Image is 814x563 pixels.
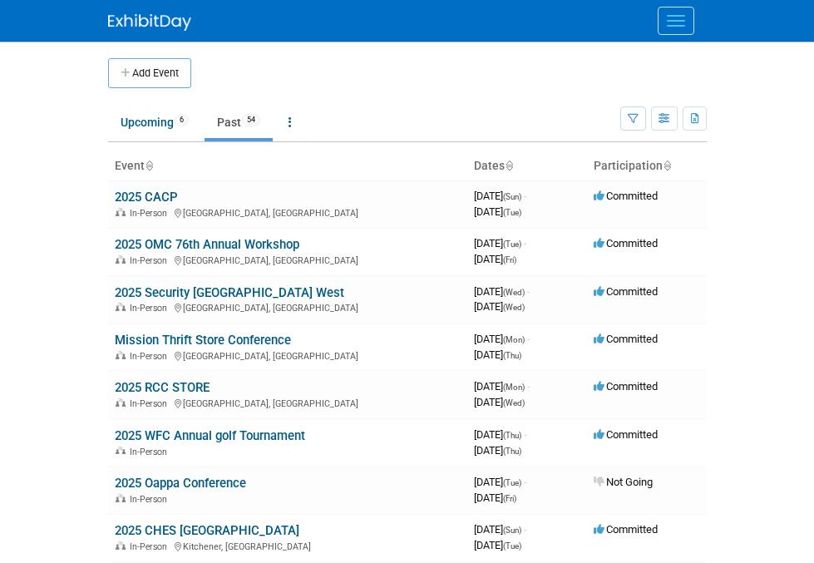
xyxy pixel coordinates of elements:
th: Participation [587,152,707,180]
a: Upcoming6 [108,106,201,138]
div: Kitchener, [GEOGRAPHIC_DATA] [115,539,461,552]
span: [DATE] [474,205,521,218]
span: (Thu) [503,351,521,360]
th: Dates [467,152,587,180]
span: [DATE] [474,253,516,265]
span: [DATE] [474,476,526,488]
span: [DATE] [474,444,521,457]
span: In-Person [130,208,172,219]
span: [DATE] [474,190,526,202]
span: (Tue) [503,208,521,217]
span: Committed [594,237,658,249]
img: In-Person Event [116,351,126,359]
img: In-Person Event [116,255,126,264]
img: In-Person Event [116,208,126,216]
span: In-Person [130,255,172,266]
span: Not Going [594,476,653,488]
span: Committed [594,190,658,202]
span: Committed [594,380,658,393]
a: 2025 OMC 76th Annual Workshop [115,237,299,252]
span: Committed [594,428,658,441]
a: Sort by Start Date [505,159,513,172]
span: - [527,285,530,298]
span: [DATE] [474,300,525,313]
span: (Thu) [503,431,521,440]
a: 2025 Oappa Conference [115,476,246,491]
span: In-Person [130,494,172,505]
a: 2025 Security [GEOGRAPHIC_DATA] West [115,285,344,300]
img: ExhibitDay [108,14,191,31]
th: Event [108,152,467,180]
span: - [524,476,526,488]
span: [DATE] [474,396,525,408]
span: 54 [242,114,260,126]
span: In-Person [130,398,172,409]
div: [GEOGRAPHIC_DATA], [GEOGRAPHIC_DATA] [115,205,461,219]
a: 2025 RCC STORE [115,380,210,395]
a: Past54 [205,106,273,138]
span: (Sun) [503,526,521,535]
a: Sort by Participation Type [663,159,671,172]
img: In-Person Event [116,541,126,550]
span: (Wed) [503,303,525,312]
div: [GEOGRAPHIC_DATA], [GEOGRAPHIC_DATA] [115,253,461,266]
img: In-Person Event [116,494,126,502]
img: In-Person Event [116,398,126,407]
span: - [527,380,530,393]
span: (Thu) [503,447,521,456]
span: - [524,190,526,202]
a: 2025 CACP [115,190,178,205]
span: [DATE] [474,428,526,441]
span: - [524,523,526,536]
span: - [524,237,526,249]
span: [DATE] [474,491,516,504]
span: [DATE] [474,380,530,393]
span: In-Person [130,351,172,362]
span: (Tue) [503,240,521,249]
span: [DATE] [474,523,526,536]
span: In-Person [130,447,172,457]
span: (Tue) [503,541,521,551]
span: - [524,428,526,441]
a: 2025 CHES [GEOGRAPHIC_DATA] [115,523,299,538]
div: [GEOGRAPHIC_DATA], [GEOGRAPHIC_DATA] [115,396,461,409]
a: Sort by Event Name [145,159,153,172]
span: [DATE] [474,237,526,249]
span: (Mon) [503,335,525,344]
button: Menu [658,7,694,35]
span: In-Person [130,541,172,552]
span: (Fri) [503,255,516,264]
span: [DATE] [474,333,530,345]
span: Committed [594,333,658,345]
img: In-Person Event [116,447,126,455]
span: (Wed) [503,398,525,407]
span: In-Person [130,303,172,314]
span: Committed [594,523,658,536]
span: (Mon) [503,383,525,392]
span: 6 [175,114,189,126]
img: In-Person Event [116,303,126,311]
span: [DATE] [474,348,521,361]
a: Mission Thrift Store Conference [115,333,291,348]
span: (Wed) [503,288,525,297]
span: (Sun) [503,192,521,201]
span: (Fri) [503,494,516,503]
div: [GEOGRAPHIC_DATA], [GEOGRAPHIC_DATA] [115,300,461,314]
span: [DATE] [474,285,530,298]
a: 2025 WFC Annual golf Tournament [115,428,305,443]
span: (Tue) [503,478,521,487]
span: [DATE] [474,539,521,551]
div: [GEOGRAPHIC_DATA], [GEOGRAPHIC_DATA] [115,348,461,362]
span: Committed [594,285,658,298]
span: - [527,333,530,345]
button: Add Event [108,58,191,88]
